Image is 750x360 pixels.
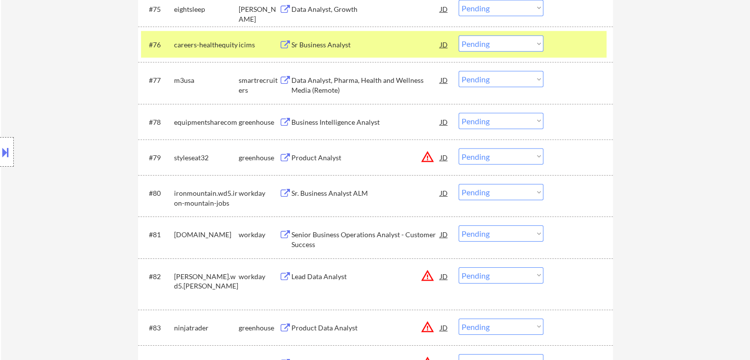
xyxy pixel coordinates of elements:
[439,319,449,336] div: JD
[239,272,279,282] div: workday
[239,323,279,333] div: greenhouse
[239,188,279,198] div: workday
[291,153,440,163] div: Product Analyst
[239,153,279,163] div: greenhouse
[439,225,449,243] div: JD
[439,113,449,131] div: JD
[174,153,239,163] div: styleseat32
[291,117,440,127] div: Business Intelligence Analyst
[291,75,440,95] div: Data Analyst, Pharma, Health and Wellness Media (Remote)
[174,188,239,208] div: ironmountain.wd5.iron-mountain-jobs
[174,272,239,291] div: [PERSON_NAME].wd5.[PERSON_NAME]
[149,323,166,333] div: #83
[239,40,279,50] div: icims
[174,40,239,50] div: careers-healthequity
[174,230,239,240] div: [DOMAIN_NAME]
[291,323,440,333] div: Product Data Analyst
[291,188,440,198] div: Sr. Business Analyst ALM
[174,4,239,14] div: eightsleep
[439,71,449,89] div: JD
[239,4,279,24] div: [PERSON_NAME]
[174,117,239,127] div: equipmentsharecom
[174,323,239,333] div: ninjatrader
[291,272,440,282] div: Lead Data Analyst
[439,148,449,166] div: JD
[149,4,166,14] div: #75
[149,40,166,50] div: #76
[291,40,440,50] div: Sr Business Analyst
[421,150,434,164] button: warning_amber
[291,4,440,14] div: Data Analyst, Growth
[239,75,279,95] div: smartrecruiters
[239,117,279,127] div: greenhouse
[439,36,449,53] div: JD
[149,272,166,282] div: #82
[421,269,434,283] button: warning_amber
[439,184,449,202] div: JD
[439,267,449,285] div: JD
[421,320,434,334] button: warning_amber
[174,75,239,85] div: m3usa
[239,230,279,240] div: workday
[291,230,440,249] div: Senior Business Operations Analyst - Customer Success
